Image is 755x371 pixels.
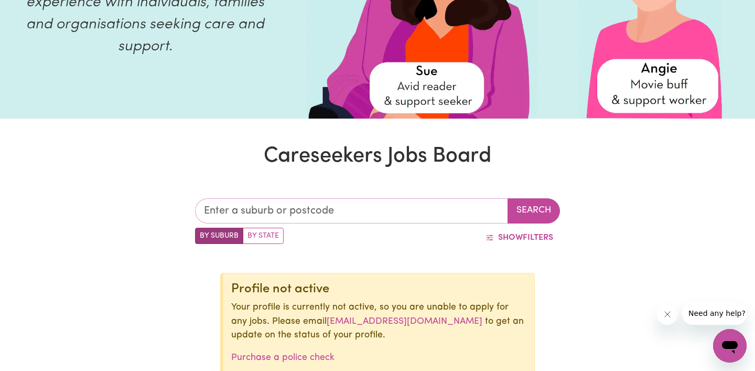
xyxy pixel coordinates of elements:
[231,301,526,342] p: Your profile is currently not active, so you are unable to apply for any jobs. Please email to ge...
[327,317,482,326] a: [EMAIL_ADDRESS][DOMAIN_NAME]
[231,353,335,362] a: Purchase a police check
[243,228,284,244] label: Search by state
[195,228,243,244] label: Search by suburb/post code
[195,198,508,224] input: Enter a suburb or postcode
[231,282,526,297] div: Profile not active
[682,302,747,325] iframe: Message from company
[498,234,523,242] span: Show
[479,228,560,248] button: ShowFilters
[508,198,560,224] button: Search
[657,304,678,325] iframe: Close message
[713,329,747,363] iframe: Button to launch messaging window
